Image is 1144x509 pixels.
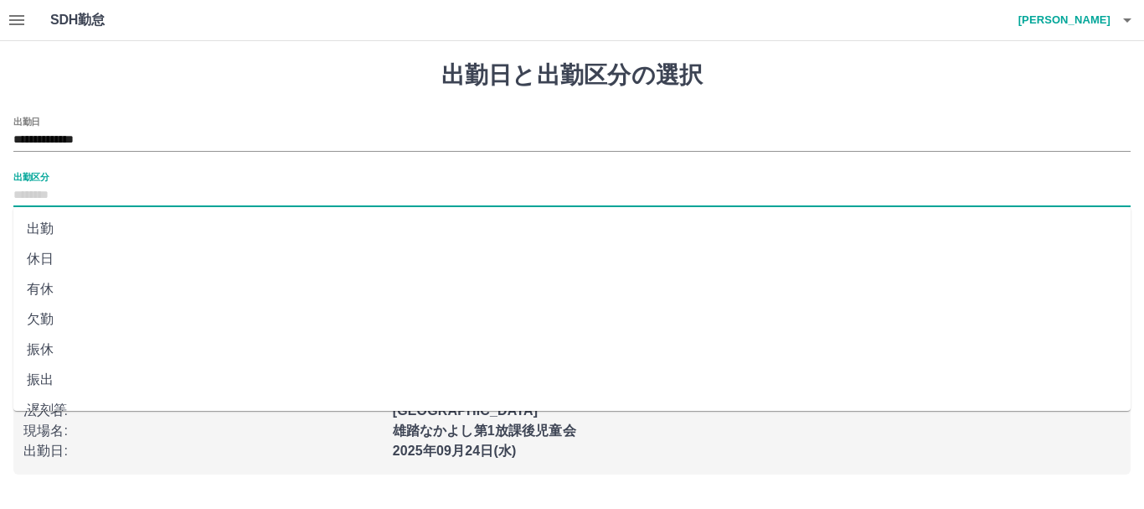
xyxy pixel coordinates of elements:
[13,115,40,127] label: 出勤日
[393,444,517,458] b: 2025年09月24日(水)
[13,244,1131,274] li: 休日
[23,441,383,461] p: 出勤日 :
[23,421,383,441] p: 現場名 :
[13,304,1131,335] li: 欠勤
[13,61,1131,90] h1: 出勤日と出勤区分の選択
[13,395,1131,425] li: 遅刻等
[393,423,576,438] b: 雄踏なかよし第1放課後児童会
[13,274,1131,304] li: 有休
[13,214,1131,244] li: 出勤
[13,170,49,183] label: 出勤区分
[13,365,1131,395] li: 振出
[13,335,1131,365] li: 振休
